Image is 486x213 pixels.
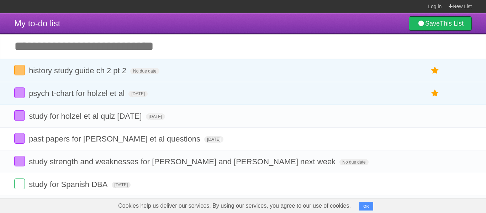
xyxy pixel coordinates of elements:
[14,18,60,28] span: My to-do list
[14,179,25,189] label: Done
[29,112,144,121] span: study for holzel et al quiz [DATE]
[14,156,25,166] label: Done
[130,68,159,74] span: No due date
[128,91,148,97] span: [DATE]
[204,136,223,143] span: [DATE]
[29,89,126,98] span: psych t-chart for holzel et al
[14,87,25,98] label: Done
[14,65,25,75] label: Done
[29,66,128,75] span: history study guide ch 2 pt 2
[14,110,25,121] label: Done
[29,134,202,143] span: past papers for [PERSON_NAME] et al questions
[428,87,442,99] label: Star task
[29,180,109,189] span: study for Spanish DBA
[440,20,464,27] b: This List
[428,65,442,76] label: Star task
[146,113,165,120] span: [DATE]
[339,159,368,165] span: No due date
[14,133,25,144] label: Done
[359,202,373,211] button: OK
[409,16,472,31] a: SaveThis List
[29,157,337,166] span: study strength and weaknesses for [PERSON_NAME] and [PERSON_NAME] next week
[111,199,358,213] span: Cookies help us deliver our services. By using our services, you agree to our use of cookies.
[112,182,131,188] span: [DATE]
